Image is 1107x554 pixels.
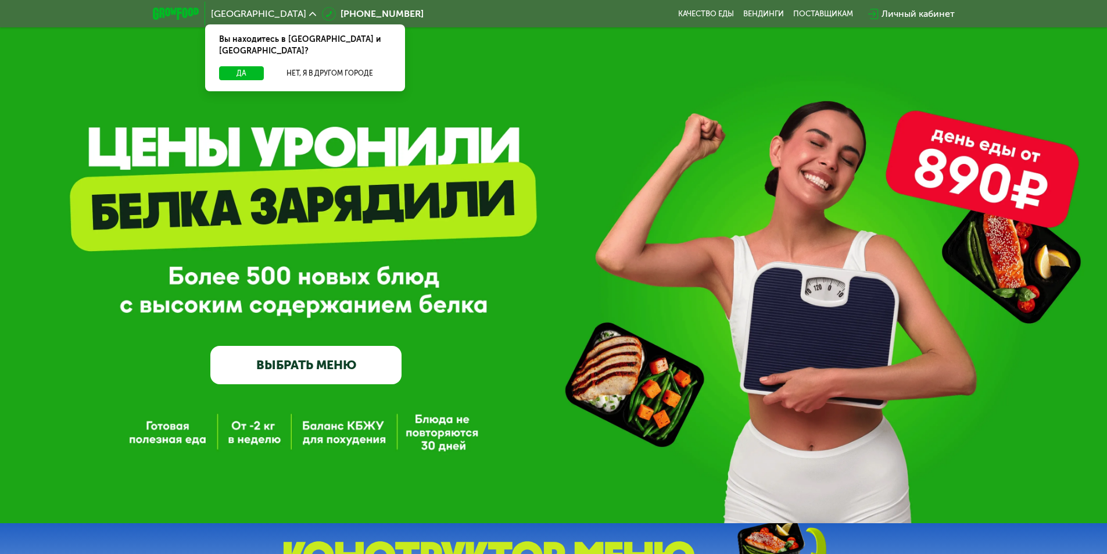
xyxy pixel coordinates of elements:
[268,66,391,80] button: Нет, я в другом городе
[678,9,734,19] a: Качество еды
[882,7,955,21] div: Личный кабинет
[322,7,424,21] a: [PHONE_NUMBER]
[211,9,306,19] span: [GEOGRAPHIC_DATA]
[219,66,264,80] button: Да
[210,346,402,384] a: ВЫБРАТЬ МЕНЮ
[205,24,405,66] div: Вы находитесь в [GEOGRAPHIC_DATA] и [GEOGRAPHIC_DATA]?
[793,9,853,19] div: поставщикам
[743,9,784,19] a: Вендинги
